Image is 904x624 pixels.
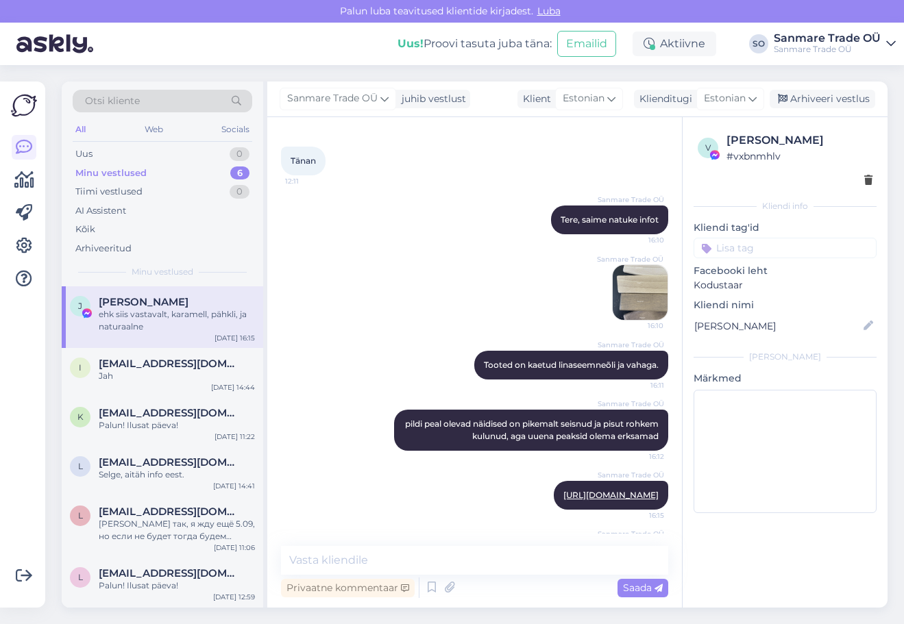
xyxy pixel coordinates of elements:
[99,308,255,333] div: ehk siis vastavalt, karamell, pähkli, ja naturaalne
[405,419,661,441] span: pildi peal olevad näidised on pikemalt seisnud ja pisut rohkem kulunud, aga uuena peaksid olema e...
[704,91,746,106] span: Estonian
[561,214,659,225] span: Tere, saime natuke infot
[211,382,255,392] div: [DATE] 14:44
[726,132,872,149] div: [PERSON_NAME]
[694,371,877,386] p: Märkmed
[78,301,82,311] span: J
[613,235,664,245] span: 16:10
[142,121,166,138] div: Web
[598,399,664,409] span: Sanmare Trade OÜ
[99,518,255,542] div: [PERSON_NAME] так, я жду ещё 5.09, но если не будет тогда будем решать о возврате денег!
[78,461,83,471] span: l
[398,36,552,52] div: Proovi tasuta juba täna:
[613,380,664,390] span: 16:11
[613,510,664,521] span: 16:15
[213,481,255,491] div: [DATE] 14:41
[533,5,565,17] span: Luba
[77,412,84,422] span: k
[517,92,551,106] div: Klient
[99,419,255,432] div: Palun! Ilusat päeva!
[11,92,37,118] img: Askly Logo
[774,44,881,55] div: Sanmare Trade OÜ
[694,200,877,212] div: Kliendi info
[557,31,616,57] button: Emailid
[396,92,466,106] div: juhib vestlust
[484,360,659,370] span: Tooted on kaetud linaseemneõli ja vahaga.
[598,340,664,350] span: Sanmare Trade OÜ
[749,34,768,53] div: SO
[99,296,188,308] span: Jekaterina Dubinina
[612,321,663,331] span: 16:10
[99,456,241,469] span: labioliver@outlook.com
[99,469,255,481] div: Selge, aitäh info eest.
[633,32,716,56] div: Aktiivne
[726,149,872,164] div: # vxbnmhlv
[99,407,241,419] span: ktambets@gmaul.com
[99,506,241,518] span: lenchikshvudka@gmail.com
[73,121,88,138] div: All
[230,147,249,161] div: 0
[75,166,147,180] div: Minu vestlused
[78,572,83,582] span: l
[75,147,93,161] div: Uus
[78,510,83,521] span: l
[213,592,255,602] div: [DATE] 12:59
[563,490,659,500] a: [URL][DOMAIN_NAME]
[694,319,861,334] input: Lisa nimi
[770,90,875,108] div: Arhiveeri vestlus
[99,358,241,370] span: ilyasw516@gmail.com
[79,362,82,373] span: i
[285,176,337,186] span: 12:11
[215,333,255,343] div: [DATE] 16:15
[634,92,692,106] div: Klienditugi
[230,185,249,199] div: 0
[694,238,877,258] input: Lisa tag
[75,223,95,236] div: Kõik
[563,91,604,106] span: Estonian
[281,579,415,597] div: Privaatne kommentaar
[705,142,711,153] span: v
[99,567,241,579] span: labioliver@outlook.com
[75,204,126,218] div: AI Assistent
[398,37,424,50] b: Uus!
[219,121,252,138] div: Socials
[215,432,255,442] div: [DATE] 11:22
[214,542,255,553] div: [DATE] 11:06
[85,94,140,108] span: Otsi kliente
[613,265,668,320] img: Attachment
[598,195,664,205] span: Sanmare Trade OÜ
[287,91,378,106] span: Sanmare Trade OÜ
[291,155,316,166] span: Tänan
[623,582,663,594] span: Saada
[75,185,143,199] div: Tiimi vestlused
[774,33,881,44] div: Sanmare Trade OÜ
[694,351,877,363] div: [PERSON_NAME]
[598,470,664,480] span: Sanmare Trade OÜ
[230,166,249,180] div: 6
[774,33,896,55] a: Sanmare Trade OÜSanmare Trade OÜ
[99,579,255,592] div: Palun! Ilusat päeva!
[598,529,664,539] span: Sanmare Trade OÜ
[694,298,877,312] p: Kliendi nimi
[694,221,877,235] p: Kliendi tag'id
[597,254,663,264] span: Sanmare Trade OÜ
[99,370,255,382] div: Jah
[613,451,664,462] span: 16:12
[132,266,193,278] span: Minu vestlused
[694,264,877,278] p: Facebooki leht
[694,278,877,292] p: Kodustaar
[75,242,132,255] div: Arhiveeritud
